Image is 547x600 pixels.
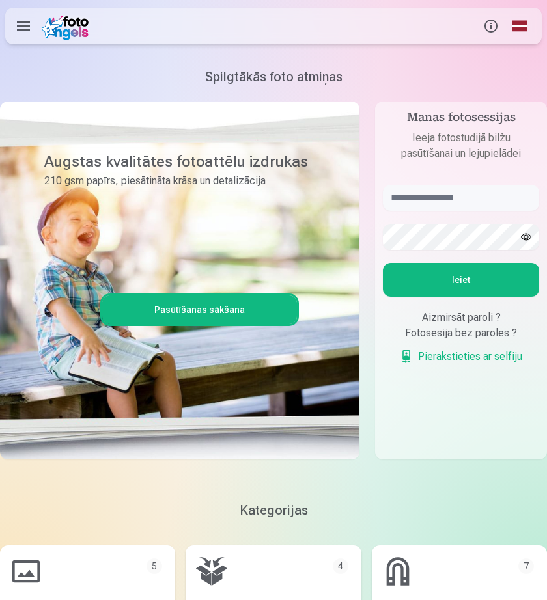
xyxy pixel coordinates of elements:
img: /fa1 [42,12,93,40]
a: Pierakstieties ar selfiju [400,349,522,364]
a: Pasūtīšanas sākšana [102,295,297,324]
a: Global [505,8,534,44]
button: Info [477,8,505,44]
p: 210 gsm papīrs, piesātināta krāsa un detalizācija [44,172,289,190]
h3: Augstas kvalitātes fotoattēlu izdrukas [44,151,289,172]
p: Ieeja fotostudijā bilžu pasūtīšanai un lejupielādei [383,130,539,161]
h4: Manas fotosessijas [383,109,539,130]
div: 5 [147,558,162,574]
div: 7 [518,558,534,574]
div: Aizmirsāt paroli ? [383,310,539,325]
div: Fotosesija bez paroles ? [383,325,539,341]
div: 4 [333,558,348,574]
button: Ieiet [383,263,539,297]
